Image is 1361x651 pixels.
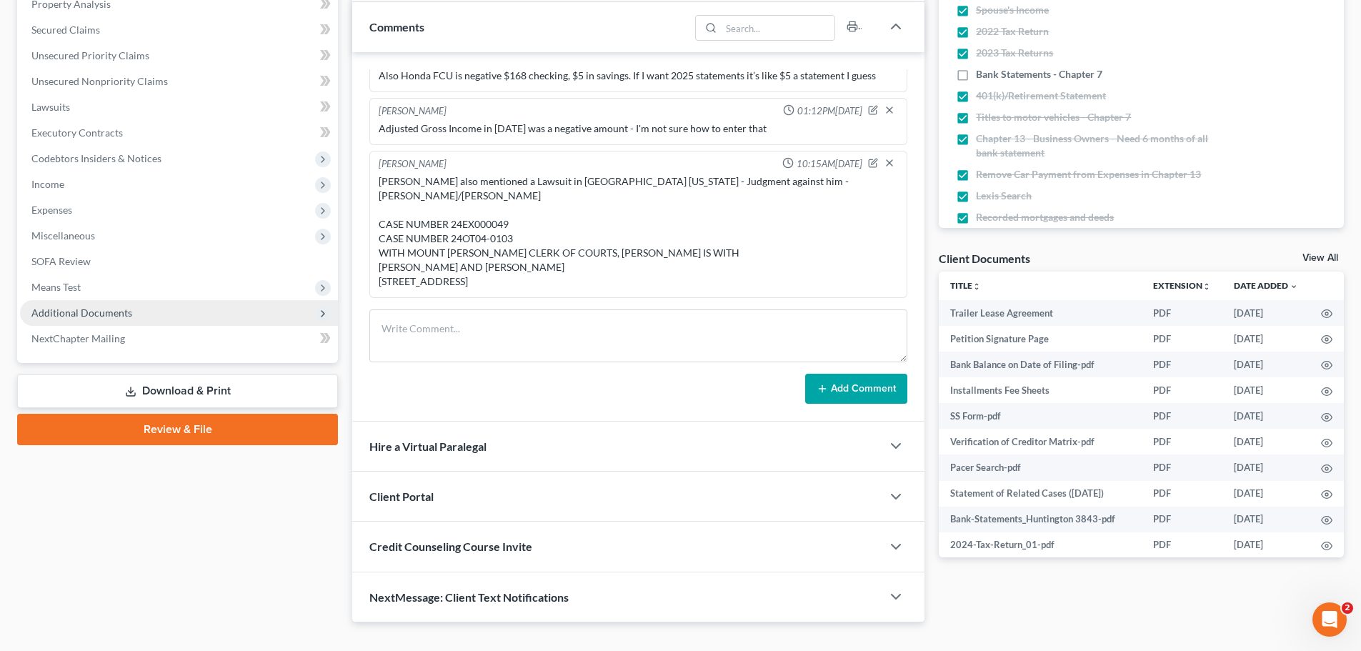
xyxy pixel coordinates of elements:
td: [DATE] [1222,507,1310,532]
i: expand_more [1290,282,1298,291]
td: [DATE] [1222,454,1310,480]
div: [PERSON_NAME] [379,104,447,119]
td: PDF [1142,507,1222,532]
a: NextChapter Mailing [20,326,338,352]
td: [DATE] [1222,326,1310,352]
a: Review & File [17,414,338,445]
span: Codebtors Insiders & Notices [31,152,161,164]
td: Bank-Statements_Huntington 3843-pdf [939,507,1142,532]
td: PDF [1142,481,1222,507]
td: PDF [1142,429,1222,454]
div: Adjusted Gross Income in [DATE] was a negative amount - I'm not sure how to enter that [379,121,898,136]
span: Lawsuits [31,101,70,113]
span: Income [31,178,64,190]
td: PDF [1142,532,1222,558]
span: Comments [369,20,424,34]
td: PDF [1142,403,1222,429]
span: Client Portal [369,490,434,503]
i: unfold_more [972,282,981,291]
td: PDF [1142,352,1222,377]
span: Executory Contracts [31,126,123,139]
div: Also Honda FCU is negative $168 checking, $5 in savings. If I want 2025 statements it’s like $5 a... [379,69,898,83]
button: Add Comment [805,374,907,404]
span: 401(k)/Retirement Statement [976,89,1106,103]
span: Chapter 13 - Business Owners - Need 6 months of all bank statement [976,131,1230,160]
span: Remove Car Payment from Expenses in Chapter 13 [976,167,1201,182]
td: Verification of Creditor Matrix-pdf [939,429,1142,454]
td: PDF [1142,377,1222,403]
td: Bank Balance on Date of Filing-pdf [939,352,1142,377]
a: Executory Contracts [20,120,338,146]
span: Miscellaneous [31,229,95,242]
a: Secured Claims [20,17,338,43]
td: Petition Signature Page [939,326,1142,352]
span: Additional Documents [31,307,132,319]
td: [DATE] [1222,481,1310,507]
td: Pacer Search-pdf [939,454,1142,480]
iframe: Intercom live chat [1312,602,1347,637]
a: Lawsuits [20,94,338,120]
i: unfold_more [1202,282,1211,291]
span: 10:15AM[DATE] [797,157,862,171]
a: Unsecured Priority Claims [20,43,338,69]
span: Secured Claims [31,24,100,36]
td: Statement of Related Cases ([DATE]) [939,481,1142,507]
a: Extensionunfold_more [1153,280,1211,291]
span: NextMessage: Client Text Notifications [369,590,569,604]
td: [DATE] [1222,377,1310,403]
span: SOFA Review [31,255,91,267]
span: Unsecured Nonpriority Claims [31,75,168,87]
td: 2024-Tax-Return_01-pdf [939,532,1142,558]
span: NextChapter Mailing [31,332,125,344]
span: Spouse's Income [976,3,1049,17]
span: Expenses [31,204,72,216]
a: SOFA Review [20,249,338,274]
td: SS Form-pdf [939,403,1142,429]
span: 2 [1342,602,1353,614]
span: 2023 Tax Returns [976,46,1053,60]
span: Hire a Virtual Paralegal [369,439,487,453]
div: Client Documents [939,251,1030,266]
td: PDF [1142,300,1222,326]
a: View All [1302,253,1338,263]
a: Titleunfold_more [950,280,981,291]
a: Unsecured Nonpriority Claims [20,69,338,94]
span: Recorded mortgages and deeds [976,210,1114,224]
td: Installments Fee Sheets [939,377,1142,403]
td: PDF [1142,454,1222,480]
a: Download & Print [17,374,338,408]
span: Credit Counseling Course Invite [369,540,532,553]
span: 2022 Tax Return [976,24,1049,39]
td: Trailer Lease Agreement [939,300,1142,326]
td: PDF [1142,326,1222,352]
span: 01:12PM[DATE] [797,104,862,118]
span: Titles to motor vehicles - Chapter 7 [976,110,1131,124]
td: [DATE] [1222,352,1310,377]
td: [DATE] [1222,403,1310,429]
td: [DATE] [1222,532,1310,558]
span: Means Test [31,281,81,293]
span: Bank Statements - Chapter 7 [976,67,1102,81]
td: [DATE] [1222,429,1310,454]
span: Lexis Search [976,189,1032,203]
div: [PERSON_NAME] [379,157,447,172]
td: [DATE] [1222,300,1310,326]
input: Search... [722,16,835,40]
a: Date Added expand_more [1234,280,1298,291]
span: Unsecured Priority Claims [31,49,149,61]
div: [PERSON_NAME] also mentioned a Lawsuit in [GEOGRAPHIC_DATA] [US_STATE] - Judgment against him - [... [379,174,898,289]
